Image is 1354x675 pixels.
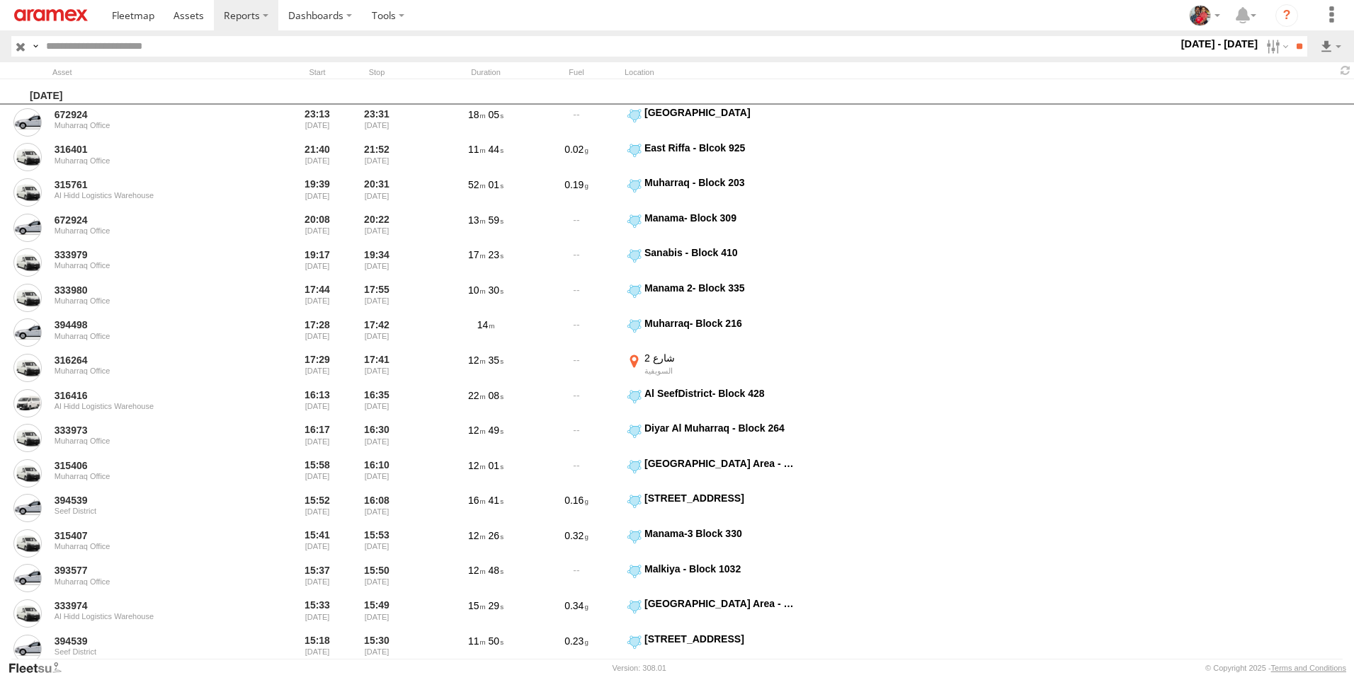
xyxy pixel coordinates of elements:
[55,612,249,621] div: Al Hidd Logistics Warehouse
[644,597,800,610] div: [GEOGRAPHIC_DATA] Area - Block 346
[468,635,486,647] span: 11
[55,261,249,270] div: Muharraq Office
[644,282,800,294] div: Manama 2- Block 335
[625,352,802,384] label: Click to View Event Location
[468,249,486,260] span: 17
[534,176,619,209] div: 0.19
[350,633,404,665] div: 15:30 [DATE]
[55,459,249,472] a: 315406
[55,156,249,165] div: Muharraq Office
[489,390,504,401] span: 08
[644,106,800,119] div: [GEOGRAPHIC_DATA]
[55,472,249,480] div: Muharraq Office
[350,457,404,490] div: 16:10 [DATE]
[489,179,504,190] span: 01
[55,214,249,226] a: 672924
[350,246,404,279] div: 19:34 [DATE]
[55,296,249,305] div: Muharraq Office
[477,319,495,330] span: 14
[30,36,41,57] label: Search Query
[644,387,800,400] div: Al SeefDistrict- Block 428
[534,633,619,665] div: 0.23
[350,562,404,595] div: 15:50 [DATE]
[55,318,249,331] a: 394498
[55,599,249,612] a: 333974
[489,530,504,541] span: 26
[290,527,344,560] div: Entered prior to selected date range
[489,460,504,471] span: 01
[290,633,344,665] div: Entered prior to selected date range
[290,246,344,279] div: Entered prior to selected date range
[468,144,486,155] span: 11
[644,176,800,189] div: Muharraq - Block 203
[625,317,802,350] label: Click to View Event Location
[55,191,249,200] div: Al Hidd Logistics Warehouse
[534,527,619,560] div: 0.32
[350,352,404,384] div: 17:41 [DATE]
[55,226,249,235] div: Muharraq Office
[468,354,486,366] span: 12
[55,542,249,550] div: Muharraq Office
[644,317,800,330] div: Muharraq- Block 216
[55,108,249,121] a: 672924
[625,176,802,209] label: Click to View Event Location
[625,457,802,490] label: Click to View Event Location
[644,457,800,470] div: [GEOGRAPHIC_DATA] Area - Block 346
[468,460,486,471] span: 12
[1271,664,1346,672] a: Terms and Conditions
[489,109,504,120] span: 05
[625,387,802,420] label: Click to View Event Location
[625,597,802,630] label: Click to View Event Location
[625,282,802,314] label: Click to View Event Location
[613,664,666,672] div: Version: 308.01
[625,212,802,244] label: Click to View Event Location
[644,246,800,259] div: Sanabis - Block 410
[290,597,344,630] div: Entered prior to selected date range
[55,635,249,647] a: 394539
[625,422,802,454] label: Click to View Event Location
[1205,664,1346,672] div: © Copyright 2025 -
[489,249,504,260] span: 23
[290,352,344,384] div: Entered prior to selected date range
[290,387,344,420] div: Entered prior to selected date range
[644,562,800,575] div: Malkiya - Block 1032
[290,422,344,454] div: Entered prior to selected date range
[489,600,504,611] span: 29
[350,492,404,524] div: 16:08 [DATE]
[468,530,486,541] span: 12
[350,317,404,350] div: 17:42 [DATE]
[468,109,486,120] span: 18
[290,142,344,174] div: Entered prior to selected date range
[290,212,344,244] div: Entered prior to selected date range
[489,354,504,366] span: 35
[290,317,344,350] div: Entered prior to selected date range
[468,565,486,576] span: 12
[1178,36,1261,52] label: [DATE] - [DATE]
[350,106,404,139] div: 23:31 [DATE]
[489,144,504,155] span: 44
[55,367,249,375] div: Muharraq Office
[468,425,486,436] span: 12
[350,176,404,209] div: 20:31 [DATE]
[55,389,249,402] a: 316416
[290,282,344,314] div: Entered prior to selected date range
[55,121,249,129] div: Muharraq Office
[1184,5,1225,26] div: Moncy Varghese
[55,402,249,410] div: Al Hidd Logistics Warehouse
[644,633,800,645] div: [STREET_ADDRESS]
[644,492,800,504] div: [STREET_ADDRESS]
[625,246,802,279] label: Click to View Event Location
[644,527,800,540] div: Manama-3 Block 330
[644,366,800,376] div: السويفية
[644,352,800,364] div: شارع 2
[468,390,486,401] span: 22
[55,424,249,437] a: 333973
[489,425,504,436] span: 49
[350,212,404,244] div: 20:22 [DATE]
[8,661,73,675] a: Visit our Website
[489,495,504,506] span: 41
[534,492,619,524] div: 0.16
[1275,4,1298,27] i: ?
[290,562,344,595] div: Entered prior to selected date range
[625,527,802,560] label: Click to View Event Location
